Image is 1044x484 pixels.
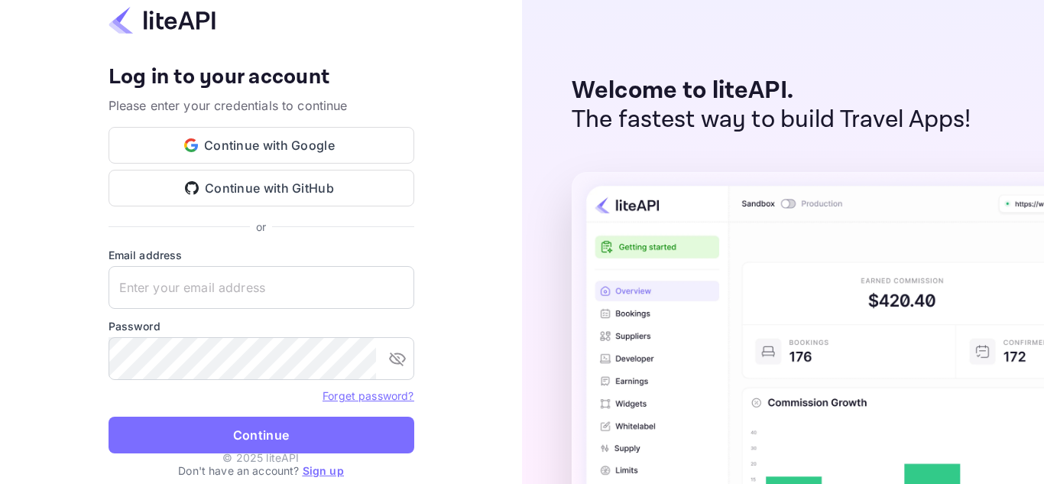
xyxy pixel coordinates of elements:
[109,170,414,206] button: Continue with GitHub
[382,343,413,374] button: toggle password visibility
[109,463,414,479] p: Don't have an account?
[572,106,971,135] p: The fastest way to build Travel Apps!
[323,388,413,403] a: Forget password?
[303,464,344,477] a: Sign up
[572,76,971,106] p: Welcome to liteAPI.
[109,318,414,334] label: Password
[256,219,266,235] p: or
[109,5,216,35] img: liteapi
[109,266,414,309] input: Enter your email address
[109,247,414,263] label: Email address
[109,64,414,91] h4: Log in to your account
[109,96,414,115] p: Please enter your credentials to continue
[222,450,299,466] p: © 2025 liteAPI
[323,389,413,402] a: Forget password?
[109,127,414,164] button: Continue with Google
[385,278,404,297] keeper-lock: Open Keeper Popup
[109,417,414,453] button: Continue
